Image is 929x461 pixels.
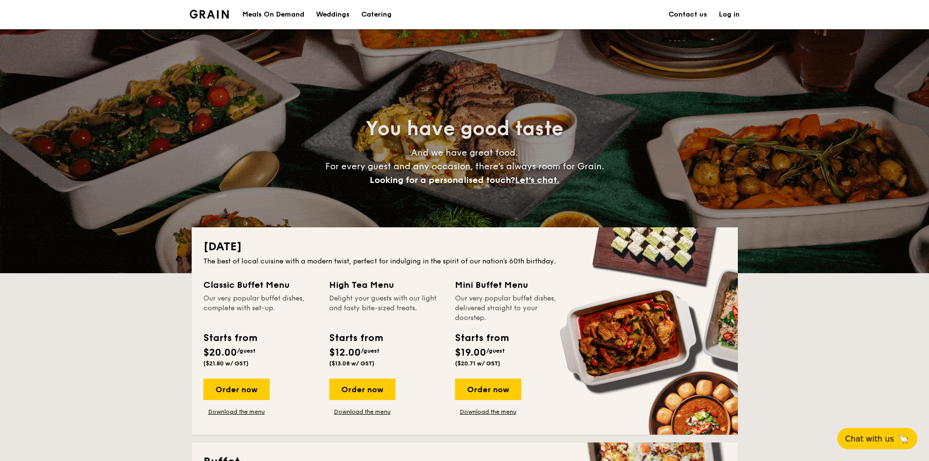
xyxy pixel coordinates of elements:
span: $19.00 [455,347,486,359]
span: And we have great food. For every guest and any occasion, there’s always room for Grain. [325,147,604,185]
span: /guest [237,347,256,354]
div: Starts from [329,331,382,345]
div: Order now [329,379,395,400]
div: Classic Buffet Menu [203,278,317,292]
span: You have good taste [366,117,563,140]
div: Starts from [455,331,508,345]
a: Download the menu [455,408,521,416]
div: Mini Buffet Menu [455,278,569,292]
div: Delight your guests with our light and tasty bite-sized treats. [329,294,443,323]
a: Download the menu [329,408,395,416]
span: Looking for a personalised touch? [370,175,515,185]
div: Our very popular buffet dishes, delivered straight to your doorstep. [455,294,569,323]
span: ($20.71 w/ GST) [455,360,500,367]
div: Starts from [203,331,257,345]
span: Chat with us [845,434,894,443]
span: /guest [486,347,505,354]
span: $20.00 [203,347,237,359]
span: Let's chat. [515,175,559,185]
span: ($21.80 w/ GST) [203,360,249,367]
h2: [DATE] [203,239,726,255]
a: Logotype [190,10,229,19]
div: Our very popular buffet dishes, complete with set-up. [203,294,317,323]
span: $12.00 [329,347,361,359]
div: Order now [203,379,270,400]
div: High Tea Menu [329,278,443,292]
span: 🦙 [898,433,909,444]
div: The best of local cuisine with a modern twist, perfect for indulging in the spirit of our nation’... [203,257,726,266]
span: ($13.08 w/ GST) [329,360,375,367]
img: Grain [190,10,229,19]
a: Download the menu [203,408,270,416]
button: Chat with us🦙 [837,428,917,449]
span: /guest [361,347,379,354]
div: Order now [455,379,521,400]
